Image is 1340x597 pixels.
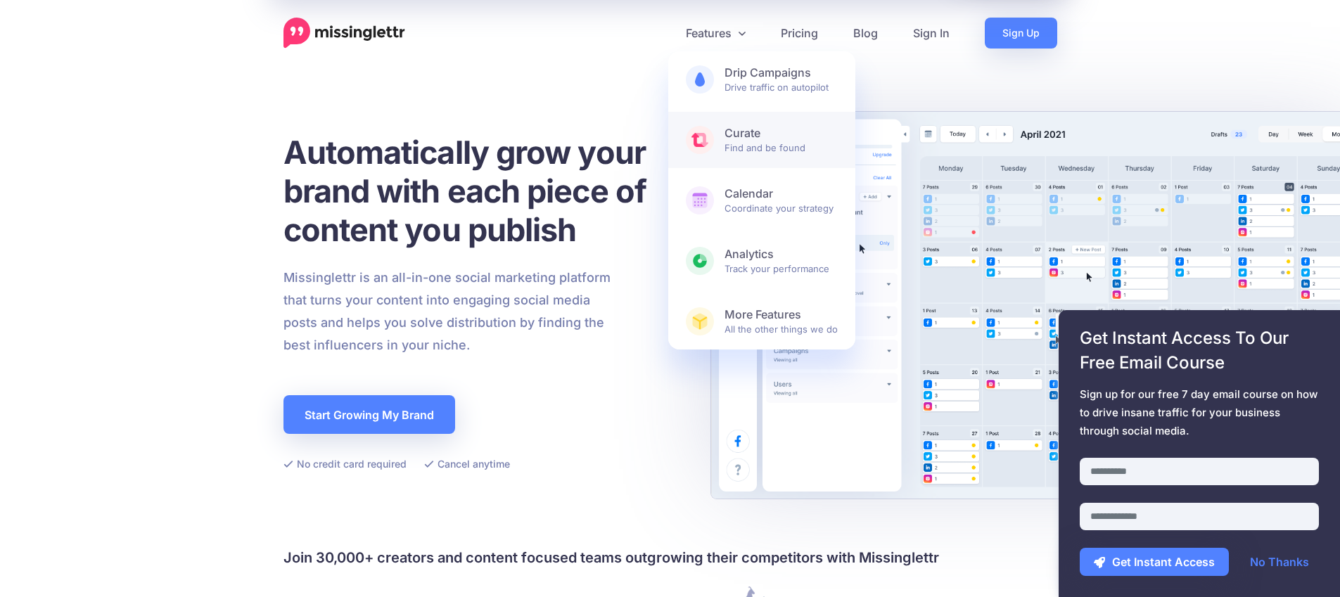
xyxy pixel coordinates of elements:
a: Pricing [763,18,836,49]
span: Track your performance [725,247,838,275]
span: Sign up for our free 7 day email course on how to drive insane traffic for your business through ... [1080,385,1319,440]
li: Cancel anytime [424,455,510,473]
a: AnalyticsTrack your performance [668,233,855,289]
button: Get Instant Access [1080,548,1229,576]
a: CurateFind and be found [668,112,855,168]
b: Analytics [725,247,838,262]
a: Drip CampaignsDrive traffic on autopilot [668,51,855,108]
span: Get Instant Access To Our Free Email Course [1080,326,1319,375]
b: Curate [725,126,838,141]
a: No Thanks [1236,548,1323,576]
a: Features [668,18,763,49]
a: Start Growing My Brand [283,395,455,434]
a: Sign In [895,18,967,49]
b: More Features [725,307,838,322]
a: Sign Up [985,18,1057,49]
span: All the other things we do [725,307,838,335]
h1: Automatically grow your brand with each piece of content you publish [283,133,681,249]
b: Calendar [725,186,838,201]
h4: Join 30,000+ creators and content focused teams outgrowing their competitors with Missinglettr [283,546,1057,569]
a: Blog [836,18,895,49]
span: Drive traffic on autopilot [725,65,838,94]
a: CalendarCoordinate your strategy [668,172,855,229]
li: No credit card required [283,455,407,473]
span: Find and be found [725,126,838,154]
a: Home [283,18,405,49]
a: More FeaturesAll the other things we do [668,293,855,349]
div: Features [668,51,855,349]
b: Drip Campaigns [725,65,838,80]
span: Coordinate your strategy [725,186,838,214]
p: Missinglettr is an all-in-one social marketing platform that turns your content into engaging soc... [283,267,611,357]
